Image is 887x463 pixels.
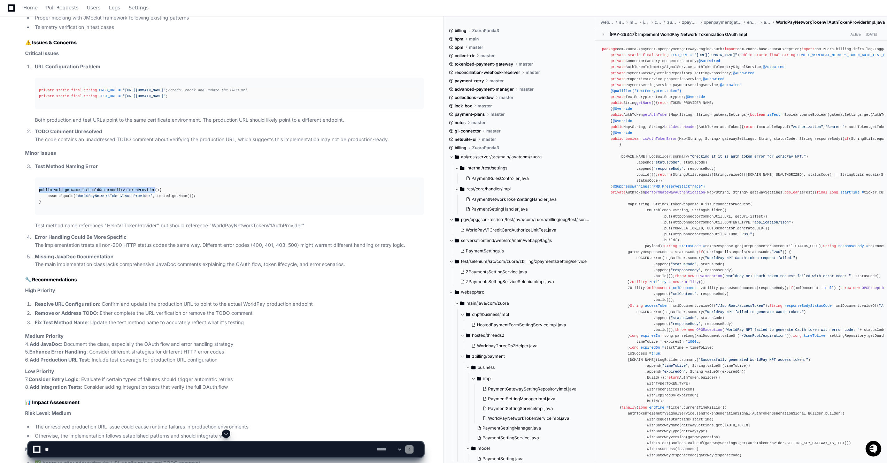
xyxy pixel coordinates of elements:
span: master [482,137,496,142]
strong: Test Method Naming Error [35,163,98,169]
span: TEST_URL [99,94,116,98]
span: public [611,137,624,141]
span: private [611,53,626,57]
span: getName [637,101,651,105]
li: : Either complete the URL verification or remove the TODO comment [33,309,424,317]
span: final [71,88,82,92]
span: impl [483,376,492,381]
svg: Directory [455,288,459,296]
span: src [619,20,624,25]
button: PaymentSettings.js [457,246,586,256]
button: hosted/threeds2 [460,330,595,341]
button: test/selenium/src/com/zuora/zbilling/zpaymentsSetting/service [449,256,590,267]
span: getName_ItShouldReturnHelixV1TokenProvider [65,188,155,192]
span: master [480,53,495,59]
span: return [658,101,671,105]
div: We're offline, we'll be back soon [24,59,91,64]
span: getAuthToken [643,113,669,117]
button: ZPaymentsSettingService.java [457,267,586,277]
span: null [825,286,834,290]
span: String [656,53,669,57]
span: = [690,53,692,57]
p: The implementation treats all non-200 HTTP status codes the same way. Different error codes (400,... [35,233,424,249]
p: Both production and test URLs point to the same certificate environment. The production URL shoul... [35,116,424,124]
span: master [471,120,486,126]
strong: TODO Comment Unresolved [35,128,102,134]
svg: Directory [455,236,459,245]
span: auth [764,20,770,25]
div: ; ; [39,88,419,99]
strong: Enhance Error Handling [29,349,86,355]
span: startTime [840,190,859,195]
span: PaymentNetworkTokenSettingHandler.java [471,197,557,202]
span: @Override [613,107,632,111]
span: master [478,103,492,109]
span: servers/frontend/web/src/main/webapp/tag/js [461,238,552,243]
span: @Autowired [699,59,720,63]
span: zbilling/payment [472,354,505,359]
button: main/java/com/zuora [455,298,595,309]
span: master [489,78,504,84]
span: WorldpayThreeDs2Helper.java [477,343,538,349]
button: WorldPayNetworkTokenServiceImpl.java [480,413,591,423]
span: @Override [613,131,632,135]
span: long [830,190,838,195]
button: internal/rest/settings [455,162,590,174]
span: webapp/src [461,289,484,295]
span: responseBodyStatusCode [785,304,832,308]
span: private [39,94,54,98]
button: api/rest/server/src/main/java/com/zuora [449,151,590,162]
svg: Directory [460,299,464,308]
span: @Autowired [720,83,742,87]
span: "application/json" [752,220,791,225]
span: throw [675,328,686,332]
span: new [688,274,694,278]
span: String [782,53,795,57]
span: "responseBody" [671,322,701,326]
span: Users [87,6,101,10]
span: throw [675,274,686,278]
span: "WorldPay NPT failed to generate Oauth token." [705,310,804,314]
button: webapp/src [449,287,590,298]
span: payment-plans [455,112,485,117]
span: OPGException [696,328,722,332]
span: gl-connector [455,128,481,134]
span: void [54,188,63,192]
span: java [643,20,649,25]
strong: Add JavaDoc [30,341,61,347]
a: Powered byPylon [49,73,84,78]
button: business [466,362,595,373]
span: WorldPayNetworkTokenServiceImpl.java [488,416,569,421]
span: import [802,47,815,51]
strong: 🔧 Recommendations [25,276,77,282]
span: "statusCode" [654,160,679,165]
span: ZuoraPanda3 [472,28,499,33]
span: "statusCode" [671,316,696,320]
span: @SuppressWarnings("PMD.PreserveStackTrace") [613,184,705,189]
strong: Minor Issues [25,150,56,156]
p: Test method name references "HelixV1TokenProvider" but should reference "WorldPayNetworkTokenV1Au... [35,222,424,230]
li: : Confirm and update the production URL to point to the actual WorldPay production endpoint [33,300,424,308]
span: 1000L [688,340,699,344]
span: HostedPaymentFormSettingServiceImpl.java [477,322,566,328]
span: "[URL][DOMAIN_NAME]" [123,88,165,92]
span: = [669,280,671,284]
span: String [84,88,97,92]
span: performGatewayAuthentication [645,190,705,195]
span: notes [455,120,466,126]
span: xmlDocument [673,286,696,290]
strong: ⚠️ Issues & Concerns [25,39,77,45]
span: (Map<String, String> gatewaySettings, isTest) [705,190,815,195]
span: final [71,94,82,98]
span: = [662,334,664,338]
span: "/JsonRoot/expiration" [739,334,787,338]
span: business [478,365,495,370]
span: "WorldPay NPT Oauth token request failed with error code: " [724,274,851,278]
span: openpaymentgateway [704,20,741,25]
span: "WorldPay NPT Oauth token request failed." [705,256,795,260]
span: dhpf/business/impl [472,312,509,317]
svg: Directory [471,363,476,372]
button: dhpf/business/impl [460,309,595,320]
span: opm [455,45,463,50]
div: { assertEquals( , tested.getName()); } [39,187,419,205]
